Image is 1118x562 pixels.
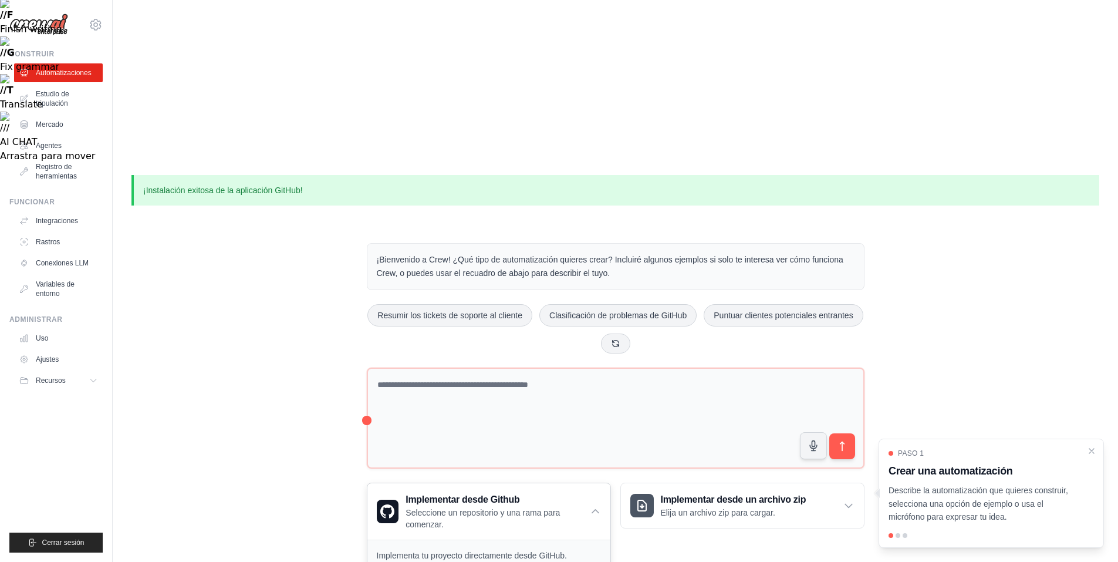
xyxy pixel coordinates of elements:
[42,539,84,547] font: Cerrar sesión
[6,122,9,133] font: /
[9,315,63,324] font: Administrar
[36,238,60,246] font: Rastros
[143,186,303,195] font: ¡Instalación exitosa de la aplicación GitHub!
[1059,506,1118,562] iframe: Widget de chat
[14,350,103,369] a: Ajustes
[36,355,59,364] font: Ajustes
[661,494,806,504] font: Implementar desde un archivo zip
[406,494,519,504] font: Implementar desde Github
[14,254,103,272] a: Conexiones LLM
[14,233,103,251] a: Rastros
[36,217,78,225] font: Integraciones
[367,304,532,327] button: Resumir los tickets de soporte al cliente
[36,280,75,298] font: Variables de entorno
[661,508,775,517] font: Elija un archivo zip para cargar.
[377,311,522,320] font: Resumir los tickets de soporte al cliente
[14,211,103,230] a: Integraciones
[14,371,103,390] button: Recursos
[9,533,103,553] button: Cerrar sesión
[539,304,697,327] button: Clasificación de problemas de GitHub
[889,465,1012,477] font: Crear una automatización
[1087,446,1096,456] button: Cerrar el tutorial
[14,329,103,348] a: Uso
[9,198,55,206] font: Funcionar
[889,486,1068,522] font: Describe la automatización que quieres construir, selecciona una opción de ejemplo o usa el micró...
[704,304,863,327] button: Puntuar clientes potenciales entrantes
[36,334,48,342] font: Uso
[898,449,924,457] font: Paso 1
[36,376,66,385] font: Recursos
[14,275,103,303] a: Variables de entorno
[549,311,687,320] font: Clasificación de problemas de GitHub
[36,259,89,267] font: Conexiones LLM
[377,255,843,278] font: ¡Bienvenido a Crew! ¿Qué tipo de automatización quieres crear? Incluiré algunos ejemplos si solo ...
[406,508,560,529] font: Seleccione un repositorio y una rama para comenzar.
[714,311,853,320] font: Puntuar clientes potenciales entrantes
[14,157,103,186] a: Registro de herramientas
